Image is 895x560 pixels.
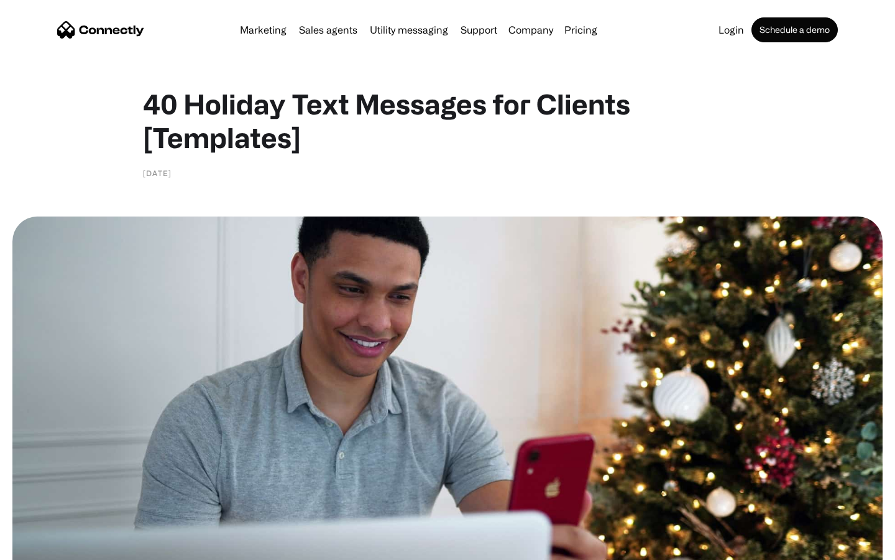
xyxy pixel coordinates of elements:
div: Company [508,21,553,39]
a: Support [456,25,502,35]
a: Utility messaging [365,25,453,35]
a: Sales agents [294,25,362,35]
h1: 40 Holiday Text Messages for Clients [Templates] [143,87,752,154]
a: Marketing [235,25,291,35]
a: Login [714,25,749,35]
div: [DATE] [143,167,172,179]
a: Schedule a demo [751,17,838,42]
a: Pricing [559,25,602,35]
